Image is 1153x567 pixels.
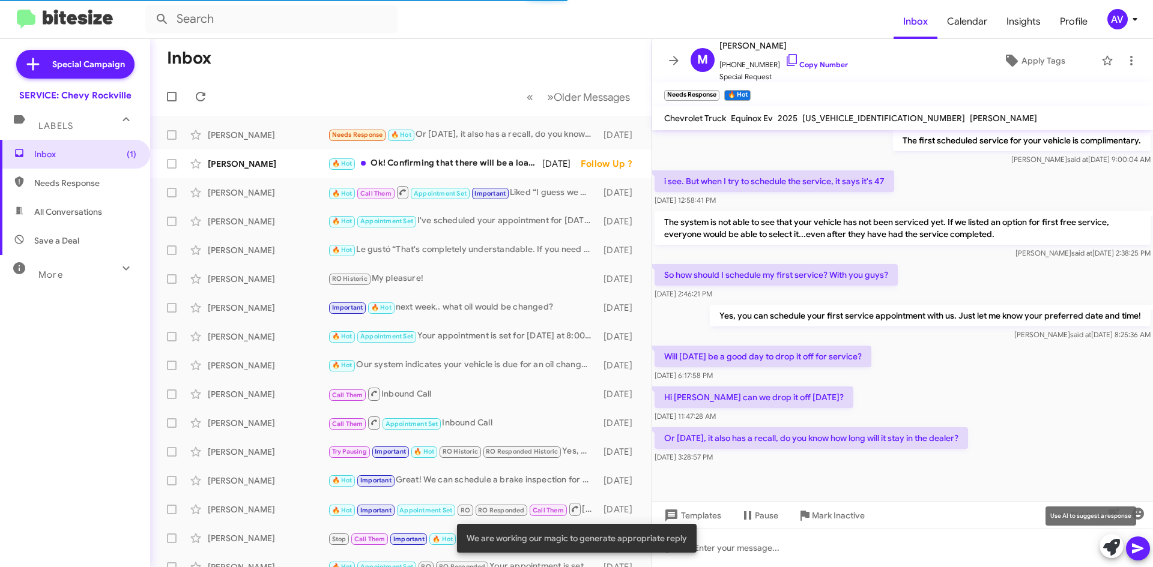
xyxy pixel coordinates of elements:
[1071,248,1092,257] span: said at
[1097,9,1140,29] button: AV
[972,50,1095,71] button: Apply Tags
[332,304,363,311] span: Important
[598,273,642,285] div: [DATE]
[598,244,642,256] div: [DATE]
[655,211,1151,245] p: The system is not able to see that your vehicle has not been serviced yet. If we listed an option...
[652,505,731,526] button: Templates
[208,129,328,141] div: [PERSON_NAME]
[332,420,363,428] span: Call Them
[719,71,848,83] span: Special Request
[894,4,937,39] a: Inbox
[598,187,642,199] div: [DATE]
[208,158,328,170] div: [PERSON_NAME]
[519,85,540,109] button: Previous
[520,85,637,109] nav: Page navigation example
[598,446,642,458] div: [DATE]
[328,329,598,343] div: Your appointment is set for [DATE] at 8:00 AM. Thank you, and we look forward to seeing you!
[655,371,713,380] span: [DATE] 6:17:58 PM
[328,185,598,200] div: Liked “I guess we will pay it by ear and see what the weather does!”
[393,535,425,543] span: Important
[328,157,542,170] div: Ok! Confirming that there will be a loaner too as we also paid for that! Thanks!
[208,187,328,199] div: [PERSON_NAME]
[127,148,136,160] span: (1)
[328,386,598,401] div: Inbound Call
[332,160,353,167] span: 🔥 Hot
[208,244,328,256] div: [PERSON_NAME]
[332,332,353,340] span: 🔥 Hot
[328,272,598,286] div: My pleasure!
[533,506,564,514] span: Call Them
[474,190,506,197] span: Important
[478,506,524,514] span: RO Responded
[598,503,642,515] div: [DATE]
[731,113,773,124] span: Equinox Ev
[598,302,642,314] div: [DATE]
[655,427,968,449] p: Or [DATE], it also has a recall, do you know how long will it stay in the dealer?
[598,331,642,343] div: [DATE]
[328,301,598,314] div: next week.. what oil would be changed?
[328,243,598,257] div: Le gustó “That's completely understandable. If you need to schedule an appointment later, feel fr...
[802,113,965,124] span: [US_VEHICLE_IDENTIFICATION_NUMBER]
[467,532,687,544] span: We are working our magic to generate appropriate reply
[208,273,328,285] div: [PERSON_NAME]
[208,215,328,227] div: [PERSON_NAME]
[34,235,79,247] span: Save a Deal
[598,359,642,371] div: [DATE]
[710,305,1151,326] p: Yes, you can schedule your first service appointment with us. Just let me know your preferred dat...
[598,475,642,487] div: [DATE]
[719,53,848,71] span: [PHONE_NUMBER]
[655,289,712,298] span: [DATE] 2:46:21 PM
[208,388,328,400] div: [PERSON_NAME]
[34,206,102,218] span: All Conversations
[937,4,997,39] a: Calendar
[354,535,386,543] span: Call Them
[1011,155,1151,164] span: [PERSON_NAME] [DATE] 9:00:04 AM
[598,215,642,227] div: [DATE]
[1050,4,1097,39] span: Profile
[391,131,411,139] span: 🔥 Hot
[332,506,353,514] span: 🔥 Hot
[360,332,413,340] span: Appointment Set
[208,475,328,487] div: [PERSON_NAME]
[812,505,865,526] span: Mark Inactive
[360,217,413,225] span: Appointment Set
[655,412,716,421] span: [DATE] 11:47:28 AM
[208,302,328,314] div: [PERSON_NAME]
[332,217,353,225] span: 🔥 Hot
[332,246,353,254] span: 🔥 Hot
[655,264,898,286] p: So how should I schedule my first service? With you guys?
[970,113,1037,124] span: [PERSON_NAME]
[208,417,328,429] div: [PERSON_NAME]
[371,304,392,311] span: 🔥 Hot
[360,476,392,484] span: Important
[208,331,328,343] div: [PERSON_NAME]
[432,535,453,543] span: 🔥 Hot
[332,391,363,399] span: Call Them
[655,386,853,408] p: Hi [PERSON_NAME] can we drop it off [DATE]?
[399,506,452,514] span: Appointment Set
[38,269,63,280] span: More
[208,446,328,458] div: [PERSON_NAME]
[486,448,558,455] span: RO Responded Historic
[375,448,406,455] span: Important
[360,190,392,197] span: Call Them
[34,177,136,189] span: Needs Response
[328,128,598,142] div: Or [DATE], it also has a recall, do you know how long will it stay in the dealer?
[547,89,554,104] span: »
[655,170,894,192] p: i see. But when I try to schedule the service, it says it's 47
[527,89,533,104] span: «
[785,60,848,69] a: Copy Number
[724,90,750,101] small: 🔥 Hot
[1067,155,1088,164] span: said at
[1107,9,1128,29] div: AV
[328,502,598,517] div: [PERSON_NAME] I cancel from online . Thank u for u help .
[38,121,73,131] span: Labels
[52,58,125,70] span: Special Campaign
[328,415,598,430] div: Inbound Call
[328,445,598,458] div: Yes, we do have availability on [DATE]. What time would work best for you?
[778,113,797,124] span: 2025
[332,448,367,455] span: Try Pausing
[208,503,328,515] div: [PERSON_NAME]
